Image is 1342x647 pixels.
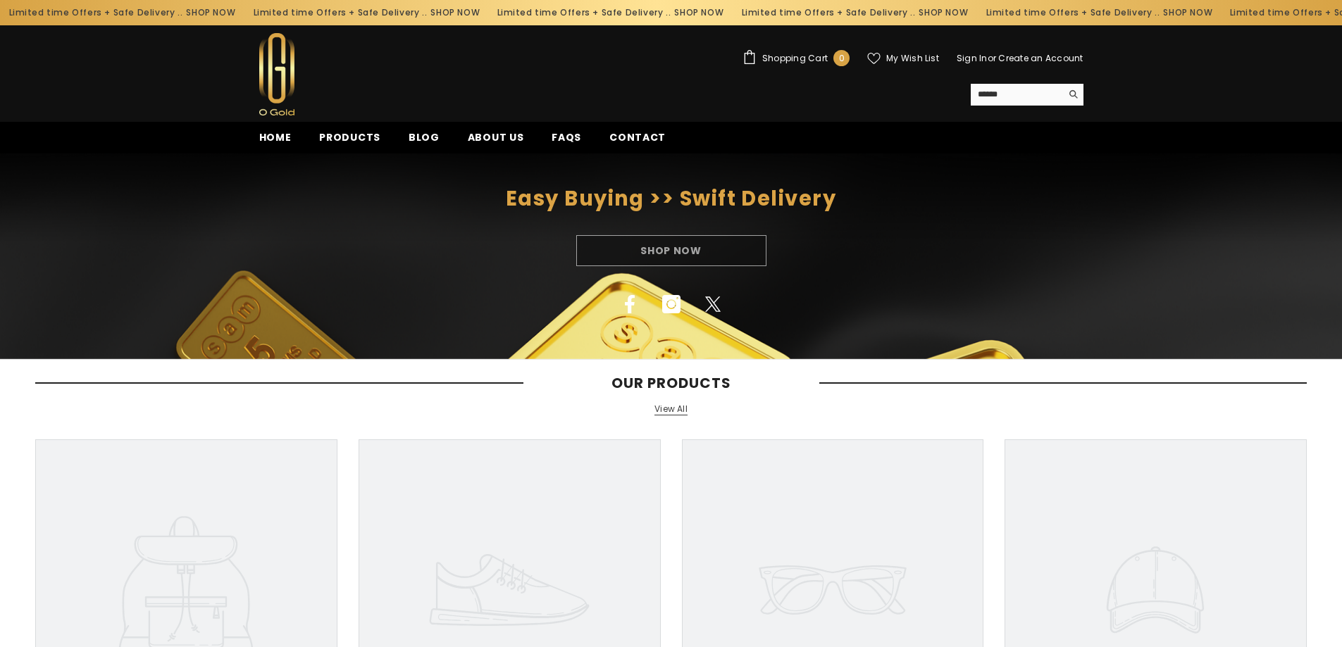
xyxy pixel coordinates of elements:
a: SHOP NOW [914,5,964,20]
div: Limited time Offers + Safe Delivery .. [240,1,485,24]
div: Limited time Offers + Safe Delivery .. [484,1,728,24]
a: Sign In [957,52,988,64]
span: Shopping Cart [762,54,828,63]
a: View All [654,403,688,415]
span: 0 [839,51,845,66]
div: Limited time Offers + Safe Delivery .. [728,1,973,24]
span: My Wish List [886,54,939,63]
a: My Wish List [867,52,939,65]
a: FAQs [538,130,595,153]
span: Home [259,130,292,144]
a: SHOP NOW [1159,5,1208,20]
a: About us [454,130,538,153]
img: Ogold Shop [259,33,294,115]
button: Search [1062,84,1083,105]
span: Blog [409,130,440,144]
span: Products [319,130,380,144]
a: SHOP NOW [182,5,232,20]
a: SHOP NOW [426,5,476,20]
span: About us [468,130,524,144]
a: Blog [394,130,454,153]
span: FAQs [552,130,581,144]
div: Limited time Offers + Safe Delivery .. [973,1,1217,24]
a: Home [245,130,306,153]
span: or [988,52,996,64]
a: Create an Account [998,52,1083,64]
a: Products [305,130,394,153]
span: Our Products [523,375,819,391]
summary: Search [971,84,1083,106]
span: Contact [609,130,666,144]
a: SHOP NOW [671,5,720,20]
a: Shopping Cart [743,50,850,66]
a: Contact [595,130,680,153]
